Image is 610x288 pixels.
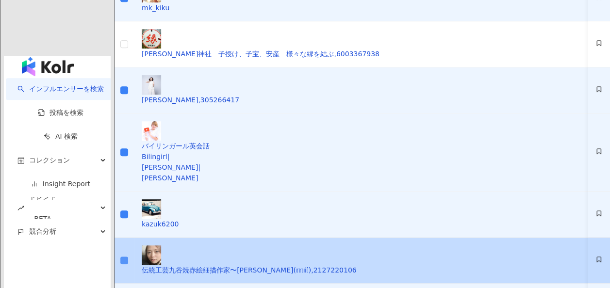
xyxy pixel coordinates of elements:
span: [PERSON_NAME] [142,163,198,171]
a: searchインフルエンサーを検索 [17,85,104,93]
img: KOL Avatar [142,121,161,141]
img: KOL Avatar [142,29,161,48]
img: KOL Avatar [142,75,161,95]
div: BETA [29,208,56,230]
span: Bilingirl [142,153,167,160]
span: | [198,163,200,171]
a: 投稿を検索 [38,109,83,116]
span: rise [17,205,24,211]
span: | [167,153,170,160]
img: KOL Avatar [142,199,161,219]
span: 競合分析 [29,221,56,242]
span: トレンド [29,186,56,230]
img: KOL Avatar [142,245,161,265]
a: AI 検索 [44,132,78,140]
span: コレクション [29,149,70,171]
span: [PERSON_NAME] [142,174,198,182]
a: Insight Report [31,180,90,188]
img: logo [22,57,74,76]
